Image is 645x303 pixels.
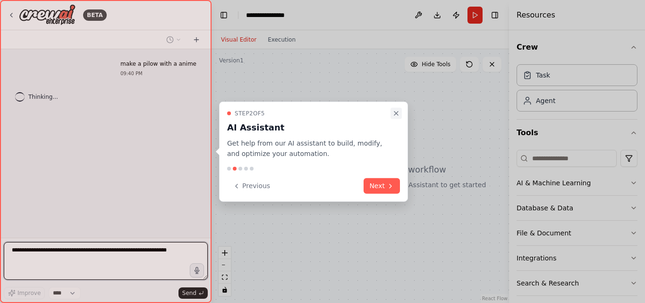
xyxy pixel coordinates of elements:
button: Hide left sidebar [217,9,230,22]
button: Previous [227,178,276,194]
span: Step 2 of 5 [235,109,265,117]
h3: AI Assistant [227,121,389,134]
button: Close walkthrough [390,107,402,119]
p: Get help from our AI assistant to build, modify, and optimize your automation. [227,138,389,159]
button: Next [364,178,400,194]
